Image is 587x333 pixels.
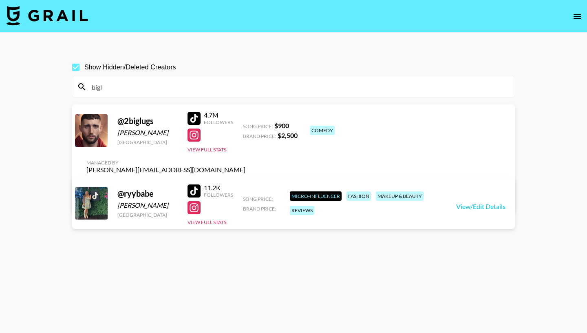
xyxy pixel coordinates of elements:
[117,116,178,126] div: @ 2biglugs
[188,147,226,153] button: View Full Stats
[204,119,233,125] div: Followers
[376,191,424,201] div: makeup & beauty
[204,111,233,119] div: 4.7M
[117,129,178,137] div: [PERSON_NAME]
[569,8,585,24] button: open drawer
[117,139,178,145] div: [GEOGRAPHIC_DATA]
[188,219,226,225] button: View Full Stats
[86,160,245,166] div: Managed By
[7,6,88,25] img: Grail Talent
[278,131,298,139] strong: $ 2,500
[243,206,276,212] span: Brand Price:
[310,126,335,135] div: comedy
[243,123,273,129] span: Song Price:
[346,191,371,201] div: fashion
[117,189,178,199] div: @ ryybabe
[117,201,178,209] div: [PERSON_NAME]
[243,133,276,139] span: Brand Price:
[87,80,510,93] input: Search by User Name
[243,196,273,202] span: Song Price:
[204,184,233,192] div: 11.2K
[290,191,342,201] div: Micro-Influencer
[274,122,289,129] strong: $ 900
[117,212,178,218] div: [GEOGRAPHIC_DATA]
[86,166,245,174] div: [PERSON_NAME][EMAIL_ADDRESS][DOMAIN_NAME]
[204,192,233,198] div: Followers
[290,206,314,215] div: reviews
[456,202,505,211] a: View/Edit Details
[84,62,176,72] span: Show Hidden/Deleted Creators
